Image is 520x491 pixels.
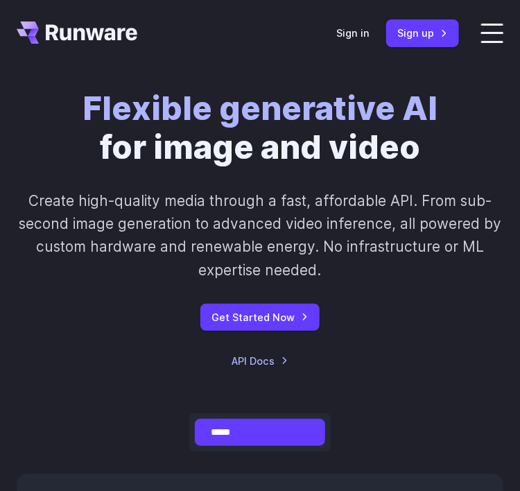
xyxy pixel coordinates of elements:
a: Go to / [17,21,137,44]
strong: Flexible generative AI [83,88,437,128]
a: Sign in [336,25,370,41]
a: API Docs [232,353,288,369]
a: Sign up [386,19,459,46]
p: Create high-quality media through a fast, affordable API. From sub-second image generation to adv... [17,189,503,282]
h1: for image and video [83,89,437,167]
a: Get Started Now [200,304,320,331]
